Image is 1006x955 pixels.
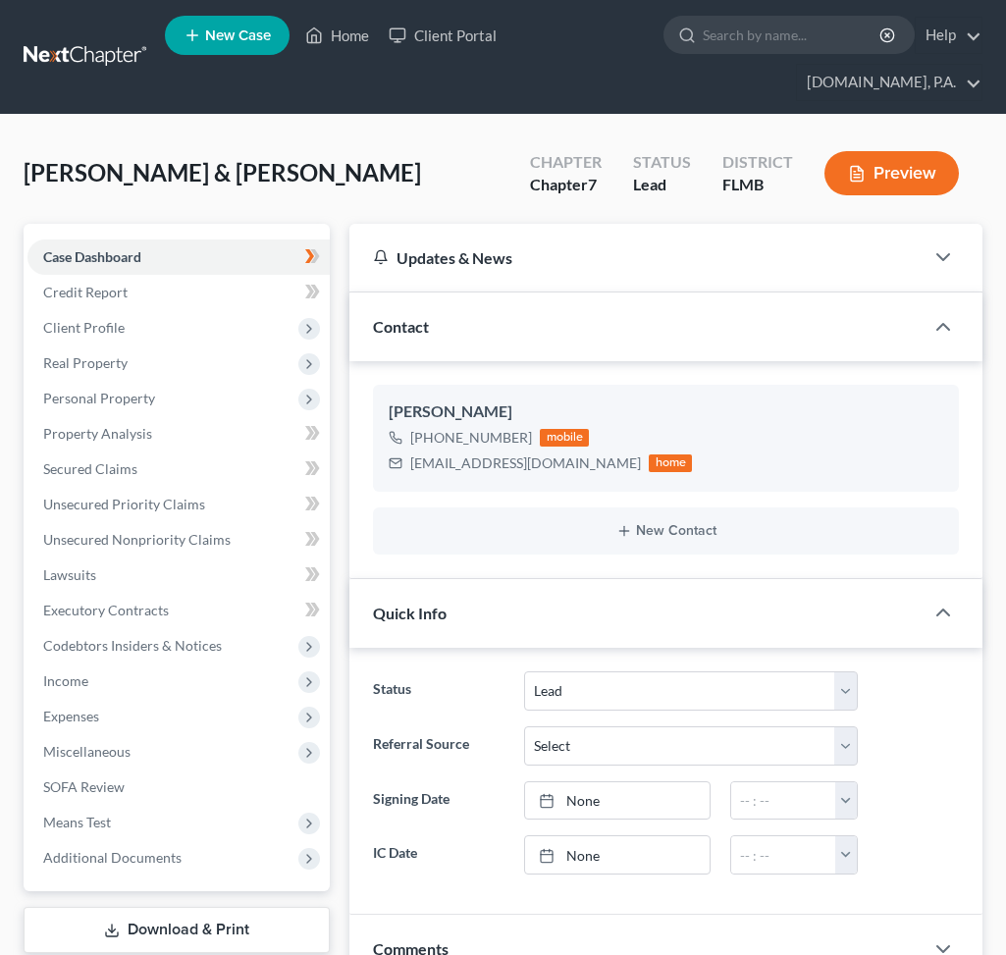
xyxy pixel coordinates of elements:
span: Real Property [43,354,128,371]
div: home [649,454,692,472]
div: mobile [540,429,589,447]
div: [PHONE_NUMBER] [410,428,532,448]
div: [PERSON_NAME] [389,400,943,424]
a: Unsecured Priority Claims [27,487,330,522]
span: Credit Report [43,284,128,300]
span: Codebtors Insiders & Notices [43,637,222,654]
span: Secured Claims [43,460,137,477]
span: Client Profile [43,319,125,336]
span: New Case [205,28,271,43]
span: Contact [373,317,429,336]
span: Expenses [43,708,99,724]
span: 7 [588,175,597,193]
label: IC Date [363,835,514,875]
span: [PERSON_NAME] & [PERSON_NAME] [24,158,421,186]
input: -- : -- [731,782,836,820]
a: Lawsuits [27,557,330,593]
div: [EMAIL_ADDRESS][DOMAIN_NAME] [410,453,641,473]
div: Status [633,151,691,174]
a: Unsecured Nonpriority Claims [27,522,330,557]
a: SOFA Review [27,769,330,805]
button: New Contact [389,523,943,539]
a: [DOMAIN_NAME], P.A. [797,65,981,100]
input: Search by name... [703,17,882,53]
div: District [722,151,793,174]
a: Secured Claims [27,451,330,487]
a: Case Dashboard [27,239,330,275]
a: Client Portal [379,18,506,53]
a: Property Analysis [27,416,330,451]
label: Referral Source [363,726,514,766]
span: Additional Documents [43,849,182,866]
label: Status [363,671,514,711]
span: Unsecured Nonpriority Claims [43,531,231,548]
a: None [525,836,710,874]
span: Unsecured Priority Claims [43,496,205,512]
span: SOFA Review [43,778,125,795]
span: Personal Property [43,390,155,406]
span: Lawsuits [43,566,96,583]
span: Income [43,672,88,689]
div: Updates & News [373,247,900,268]
a: Download & Print [24,907,330,953]
a: Executory Contracts [27,593,330,628]
div: FLMB [722,174,793,196]
div: Lead [633,174,691,196]
div: Chapter [530,151,602,174]
span: Property Analysis [43,425,152,442]
a: Credit Report [27,275,330,310]
a: None [525,782,710,820]
input: -- : -- [731,836,836,874]
span: Quick Info [373,604,447,622]
button: Preview [824,151,959,195]
span: Miscellaneous [43,743,131,760]
span: Executory Contracts [43,602,169,618]
a: Help [916,18,981,53]
label: Signing Date [363,781,514,821]
div: Chapter [530,174,602,196]
span: Means Test [43,814,111,830]
span: Case Dashboard [43,248,141,265]
a: Home [295,18,379,53]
